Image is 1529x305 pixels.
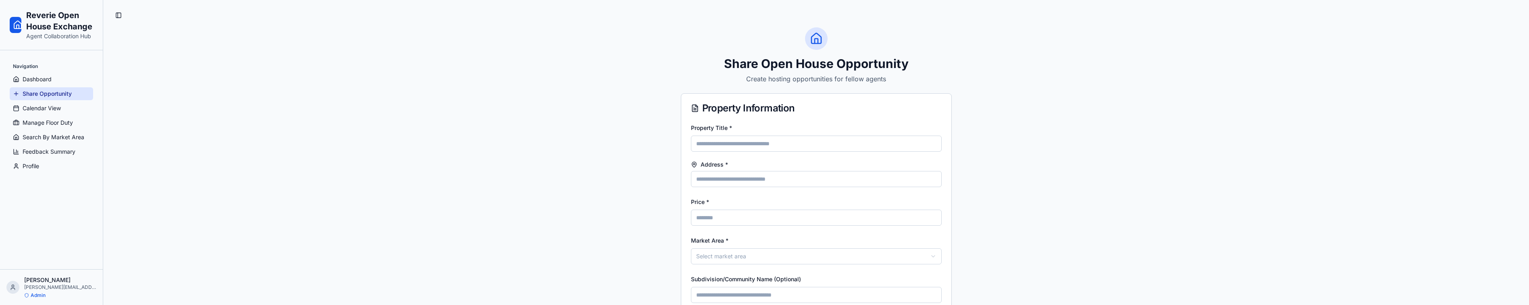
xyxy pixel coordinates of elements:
[26,32,93,40] p: Agent Collaboration Hub
[691,198,709,205] label: Price *
[691,103,942,113] div: Property Information
[681,74,952,84] p: Create hosting opportunities for fellow agents
[691,276,801,282] label: Subdivision/Community Name (Optional)
[23,104,61,112] span: Calendar View
[24,276,96,284] p: [PERSON_NAME]
[691,161,942,168] label: Address *
[691,124,732,131] label: Property Title *
[24,284,96,291] p: [PERSON_NAME][EMAIL_ADDRESS][DOMAIN_NAME]
[10,87,93,100] a: Share Opportunity
[10,160,93,173] a: Profile
[10,116,93,129] a: Manage Floor Duty
[31,292,46,299] p: Admin
[10,60,93,73] div: Navigation
[10,145,93,158] a: Feedback Summary
[10,73,93,86] a: Dashboard
[23,75,52,83] span: Dashboard
[26,10,93,32] h1: Reverie Open House Exchange
[691,237,728,244] label: Market Area *
[23,148,75,156] span: Feedback Summary
[23,90,72,98] span: Share Opportunity
[23,162,39,170] span: Profile
[23,119,73,127] span: Manage Floor Duty
[23,133,84,141] span: Search By Market Area
[681,56,952,71] h1: Share Open House Opportunity
[10,102,93,115] a: Calendar View
[10,131,93,144] a: Search By Market Area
